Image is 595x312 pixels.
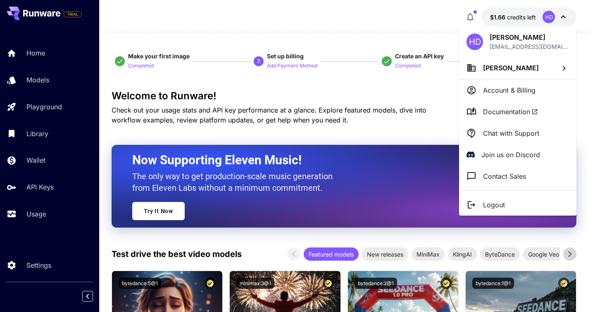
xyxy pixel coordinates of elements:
p: Logout [483,200,505,210]
p: [PERSON_NAME] [490,32,569,42]
button: [PERSON_NAME] [459,57,576,79]
p: [EMAIL_ADDRESS][DOMAIN_NAME] [490,42,569,51]
div: HD [466,34,483,50]
span: [PERSON_NAME] [483,64,539,72]
p: Account & Billing [483,85,535,95]
span: Documentation [483,107,538,117]
p: Join us on Discord [481,150,540,160]
p: Contact Sales [483,171,526,181]
p: Chat with Support [483,128,539,138]
div: contact@banana.care [490,42,569,51]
